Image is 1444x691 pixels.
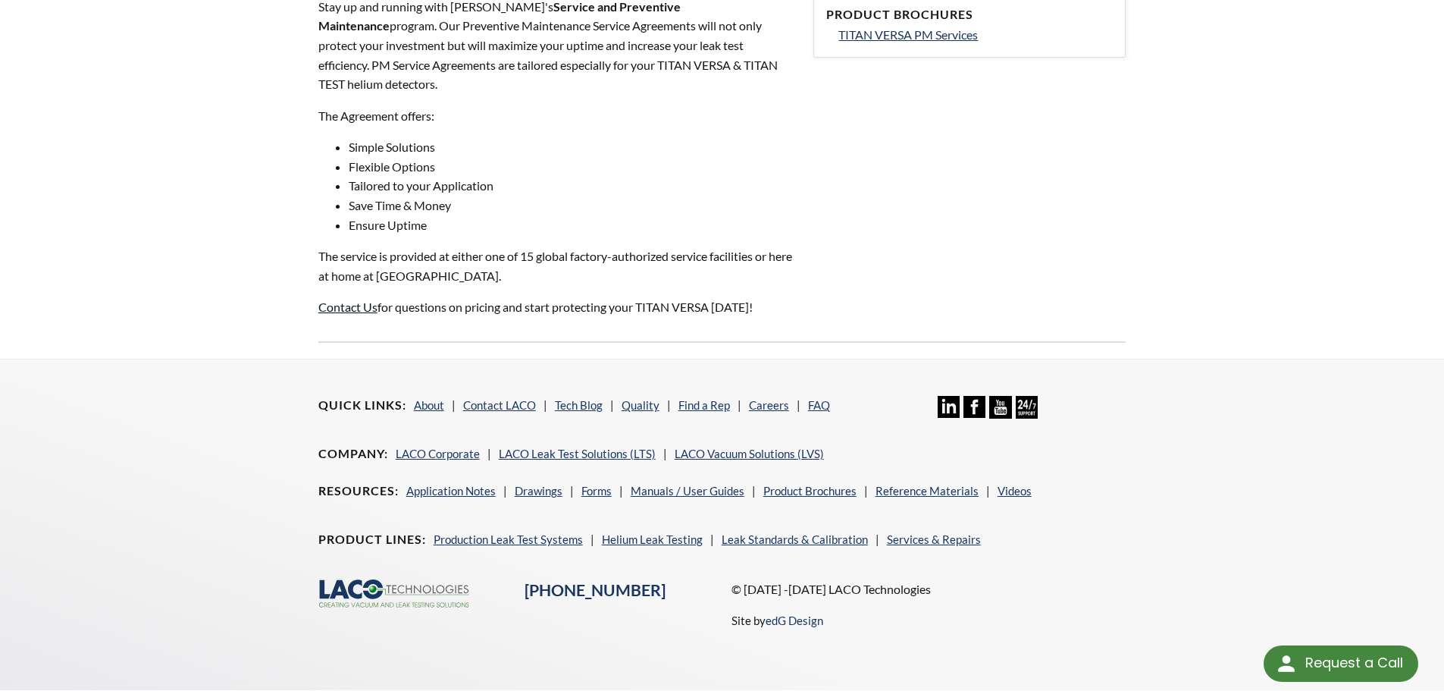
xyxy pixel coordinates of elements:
[838,25,1113,45] a: TITAN VERSA PM Services
[581,484,612,498] a: Forms
[731,579,1126,599] p: © [DATE] -[DATE] LACO Technologies
[875,484,979,498] a: Reference Materials
[555,398,603,412] a: Tech Blog
[463,398,536,412] a: Contact LACO
[318,483,399,499] h4: Resources
[678,398,730,412] a: Find a Rep
[414,398,444,412] a: About
[1016,396,1038,418] img: 24/7 Support Icon
[499,447,656,460] a: LACO Leak Test Solutions (LTS)
[525,580,666,600] a: [PHONE_NUMBER]
[318,397,406,413] h4: Quick Links
[1305,645,1403,680] div: Request a Call
[406,484,496,498] a: Application Notes
[838,27,978,42] span: TITAN VERSA PM Services
[763,484,857,498] a: Product Brochures
[1264,645,1418,682] div: Request a Call
[998,484,1032,498] a: Videos
[675,447,824,460] a: LACO Vacuum Solutions (LVS)
[515,484,562,498] a: Drawings
[722,532,868,546] a: Leak Standards & Calibration
[349,157,796,177] li: Flexible Options
[349,176,796,196] li: Tailored to your Application
[318,446,388,462] h4: Company
[318,247,796,285] p: The service is provided at either one of 15 global factory-authorized service facilities or here ...
[396,447,480,460] a: LACO Corporate
[318,532,426,548] h4: Product Lines
[826,7,1113,23] h4: Product Brochures
[631,484,744,498] a: Manuals / User Guides
[318,297,796,317] p: for questions on pricing and start protecting your TITAN VERSA [DATE]!
[731,611,823,630] p: Site by
[318,106,796,126] p: The Agreement offers:
[318,300,377,314] a: Contact Us
[349,215,796,235] li: Ensure Uptime
[749,398,789,412] a: Careers
[808,398,830,412] a: FAQ
[622,398,659,412] a: Quality
[887,532,981,546] a: Services & Repairs
[1274,652,1298,676] img: round button
[349,196,796,215] li: Save Time & Money
[434,532,583,546] a: Production Leak Test Systems
[1016,407,1038,421] a: 24/7 Support
[349,137,796,157] li: Simple Solutions
[602,532,703,546] a: Helium Leak Testing
[766,614,823,627] a: edG Design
